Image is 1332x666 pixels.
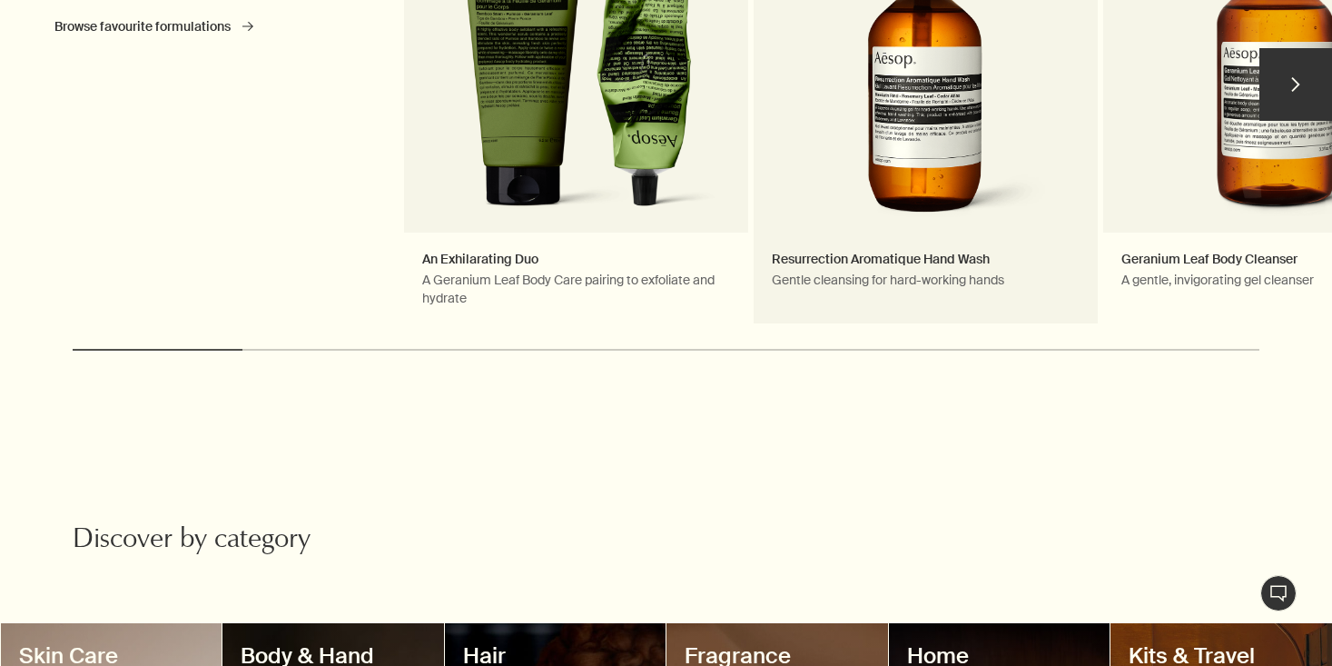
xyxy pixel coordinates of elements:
button: next slide [1259,48,1332,121]
button: Chat en direct [1260,575,1297,611]
h2: Discover by category [73,523,469,560]
a: Browse favourite formulations [54,18,253,35]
